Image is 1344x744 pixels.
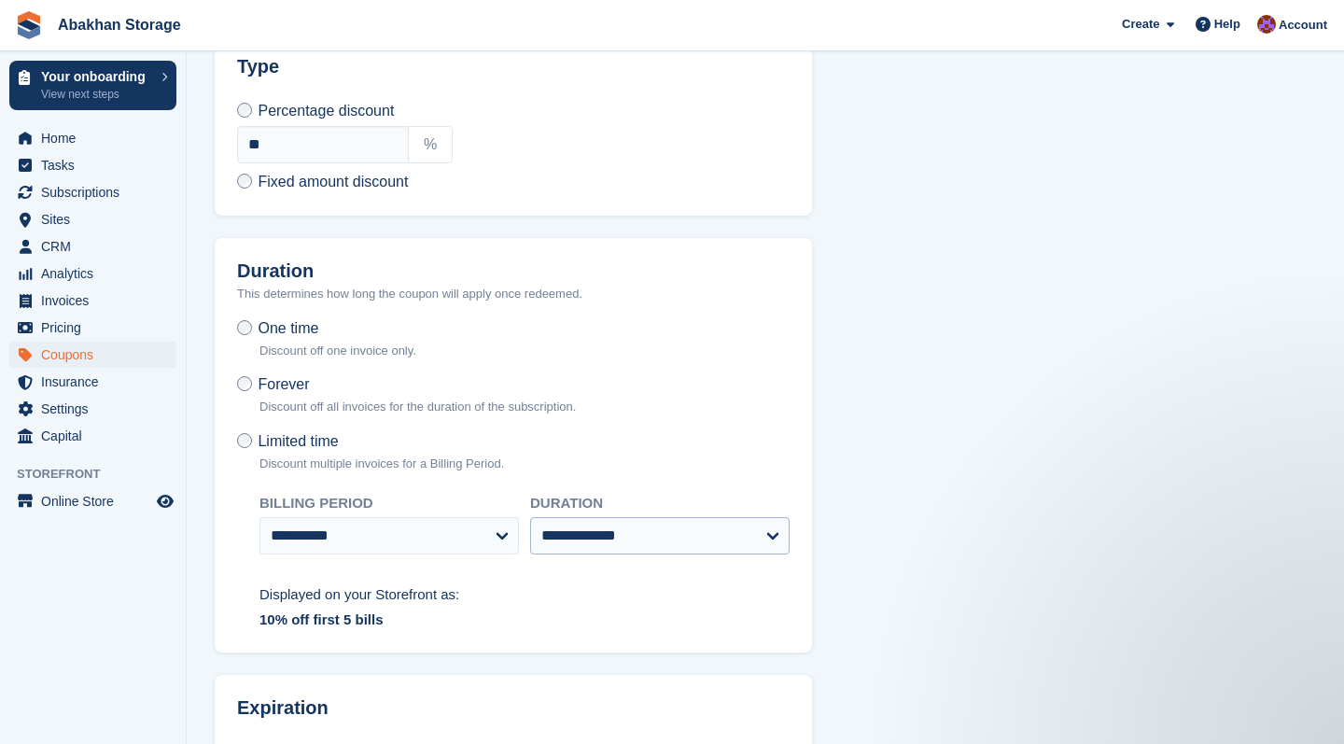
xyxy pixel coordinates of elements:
[9,488,176,514] a: menu
[237,320,252,335] input: One time Discount off one invoice only.
[237,56,790,77] h2: Type
[41,342,153,368] span: Coupons
[9,342,176,368] a: menu
[9,315,176,341] a: menu
[259,398,576,416] p: Discount off all invoices for the duration of the subscription.
[1257,15,1276,34] img: William Abakhan
[1214,15,1240,34] span: Help
[41,260,153,287] span: Analytics
[154,490,176,512] a: Preview store
[1122,15,1159,34] span: Create
[17,465,186,484] span: Storefront
[259,342,416,360] p: Discount off one invoice only.
[41,396,153,422] span: Settings
[41,125,153,151] span: Home
[41,233,153,260] span: CRM
[258,376,309,392] span: Forever
[15,11,43,39] img: stora-icon-8386f47178a22dfd0bd8f6a31ec36ba5ce8667c1dd55bd0f319d3a0aa187defe.svg
[9,233,176,260] a: menu
[9,369,176,395] a: menu
[237,103,252,118] input: Percentage discount
[530,493,790,514] label: Duration
[258,433,338,449] span: Limited time
[1279,16,1327,35] span: Account
[258,174,408,190] span: Fixed amount discount
[50,9,189,40] a: Abakhan Storage
[259,455,504,473] p: Discount multiple invoices for a Billing Period.
[9,61,176,110] a: Your onboarding View next steps
[9,396,176,422] a: menu
[9,125,176,151] a: menu
[41,423,153,449] span: Capital
[41,179,153,205] span: Subscriptions
[9,206,176,232] a: menu
[258,103,394,119] span: Percentage discount
[41,369,153,395] span: Insurance
[9,260,176,287] a: menu
[258,320,318,336] span: One time
[259,584,790,606] div: Displayed on your Storefront as:
[259,493,519,514] label: Billing period
[237,285,790,303] p: This determines how long the coupon will apply once redeemed.
[9,288,176,314] a: menu
[41,206,153,232] span: Sites
[9,423,176,449] a: menu
[237,697,790,719] h2: Expiration
[41,315,153,341] span: Pricing
[41,86,152,103] p: View next steps
[9,179,176,205] a: menu
[41,152,153,178] span: Tasks
[237,174,252,189] input: Fixed amount discount
[9,152,176,178] a: menu
[237,260,790,282] h2: Duration
[237,376,252,391] input: Forever Discount off all invoices for the duration of the subscription.
[41,488,153,514] span: Online Store
[237,433,252,448] input: Limited time Discount multiple invoices for a Billing Period.
[259,610,790,631] div: 10% off first 5 bills
[41,288,153,314] span: Invoices
[41,70,152,83] p: Your onboarding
